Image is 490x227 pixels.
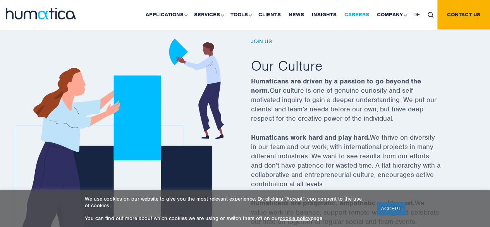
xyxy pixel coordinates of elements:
[251,76,460,133] p: Our culture is one of genuine curiosity and self-motivated inquiry to gain a deeper understanding...
[377,202,405,215] a: ACCEPT
[6,8,76,19] img: logo
[251,133,460,198] p: We thrive on diversity in our team and our work, with international projects in many different in...
[251,133,370,142] strong: Humaticans work hard and play hard.
[251,77,421,95] strong: Humaticans are driven by a passion to go beyond the norm.
[251,57,460,75] h2: Our Culture
[85,215,367,222] p: You can find out more about which cookies we are using or switch them off on our page.
[413,11,420,18] span: DE
[85,196,367,209] p: We use cookies on our website to give you the most relevant experience. By clicking “Accept”, you...
[280,215,311,222] a: cookie policy
[251,38,460,45] h6: Join us
[428,12,433,18] img: search_icon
